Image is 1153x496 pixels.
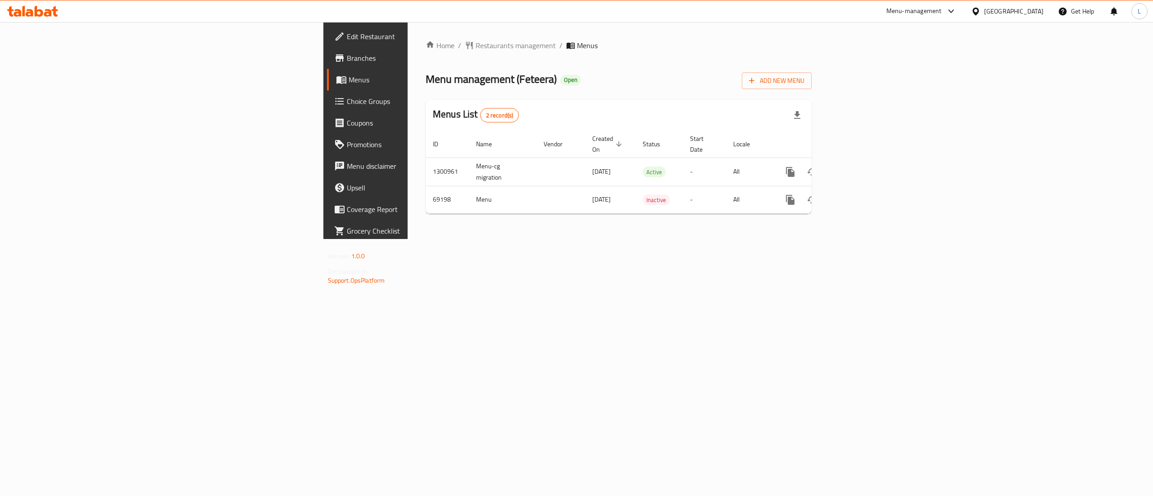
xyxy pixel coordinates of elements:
[984,6,1044,16] div: [GEOGRAPHIC_DATA]
[480,108,519,122] div: Total records count
[433,139,450,149] span: ID
[801,161,823,183] button: Change Status
[683,186,726,213] td: -
[801,189,823,211] button: Change Status
[347,182,509,193] span: Upsell
[347,204,509,215] span: Coverage Report
[327,198,516,220] a: Coverage Report
[559,40,563,51] li: /
[476,139,504,149] span: Name
[328,275,385,286] a: Support.OpsPlatform
[592,133,625,155] span: Created On
[1138,6,1141,16] span: L
[433,108,519,122] h2: Menus List
[327,177,516,198] a: Upsell
[733,139,762,149] span: Locale
[347,31,509,42] span: Edit Restaurant
[683,158,726,186] td: -
[327,69,516,90] a: Menus
[592,166,611,177] span: [DATE]
[327,220,516,242] a: Grocery Checklist
[772,131,873,158] th: Actions
[426,131,873,214] table: enhanced table
[643,139,672,149] span: Status
[328,266,369,277] span: Get support on:
[347,53,509,63] span: Branches
[726,158,772,186] td: All
[347,161,509,171] span: Menu disclaimer
[327,47,516,69] a: Branches
[786,104,808,126] div: Export file
[327,26,516,47] a: Edit Restaurant
[544,139,574,149] span: Vendor
[327,90,516,112] a: Choice Groups
[690,133,715,155] span: Start Date
[780,161,801,183] button: more
[886,6,942,17] div: Menu-management
[643,195,670,205] span: Inactive
[347,117,509,128] span: Coupons
[426,40,812,51] nav: breadcrumb
[577,40,598,51] span: Menus
[347,139,509,150] span: Promotions
[327,134,516,155] a: Promotions
[481,111,519,120] span: 2 record(s)
[780,189,801,211] button: more
[560,76,581,84] span: Open
[327,112,516,134] a: Coupons
[351,250,365,262] span: 1.0.0
[643,167,666,177] span: Active
[327,155,516,177] a: Menu disclaimer
[749,75,804,86] span: Add New Menu
[742,72,812,89] button: Add New Menu
[726,186,772,213] td: All
[347,96,509,107] span: Choice Groups
[349,74,509,85] span: Menus
[347,225,509,236] span: Grocery Checklist
[592,194,611,205] span: [DATE]
[328,250,350,262] span: Version:
[560,75,581,86] div: Open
